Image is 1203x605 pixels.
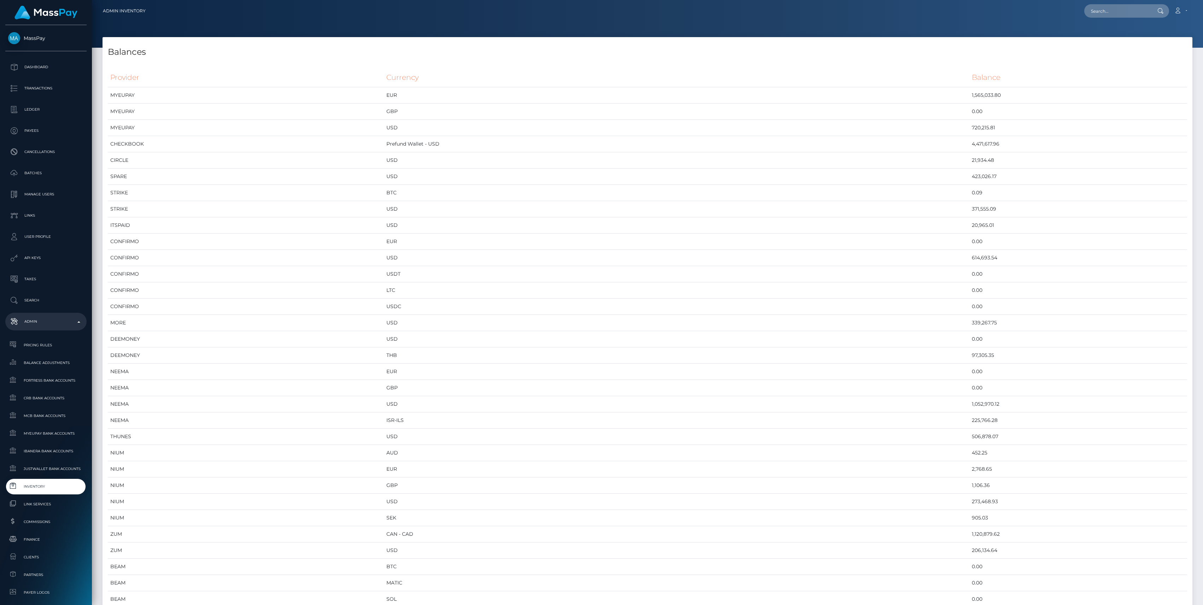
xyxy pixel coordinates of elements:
td: ZUM [108,542,384,559]
td: USD [384,396,970,412]
td: DEEMONEY [108,347,384,364]
a: Cancellations [5,143,87,161]
p: Ledger [8,104,84,115]
img: MassPay Logo [14,6,77,19]
td: BTC [384,185,970,201]
td: GBP [384,477,970,494]
td: 614,693.54 [969,250,1187,266]
td: 97,305.35 [969,347,1187,364]
span: Balance Adjustments [8,359,84,367]
input: Search... [1084,4,1151,18]
span: Inventory [8,482,84,491]
th: Currency [384,68,970,87]
td: USD [384,152,970,169]
p: Payees [8,125,84,136]
span: Finance [8,535,84,544]
span: Ibanera Bank Accounts [8,447,84,455]
span: MCB Bank Accounts [8,412,84,420]
p: Search [8,295,84,306]
td: 0.00 [969,282,1187,299]
a: Balance Adjustments [5,355,87,370]
th: Balance [969,68,1187,87]
td: THB [384,347,970,364]
td: 0.09 [969,185,1187,201]
a: Payees [5,122,87,140]
a: API Keys [5,249,87,267]
td: MYEUPAY [108,104,384,120]
span: Partners [8,571,84,579]
td: CAN - CAD [384,526,970,542]
td: 20,965.01 [969,217,1187,234]
a: Batches [5,164,87,182]
td: 206,134.64 [969,542,1187,559]
td: 905.03 [969,510,1187,526]
td: 0.00 [969,104,1187,120]
td: 720,215.81 [969,120,1187,136]
h4: Balances [108,46,1187,58]
td: BEAM [108,559,384,575]
a: Manage Users [5,186,87,203]
a: Links [5,207,87,224]
td: MORE [108,315,384,331]
td: BEAM [108,575,384,591]
a: Admin [5,313,87,330]
td: LTC [384,282,970,299]
td: CONFIRMO [108,282,384,299]
span: Commissions [8,518,84,526]
td: EUR [384,234,970,250]
td: 1,106.36 [969,477,1187,494]
p: Manage Users [8,189,84,200]
td: NIUM [108,494,384,510]
p: Transactions [8,83,84,94]
td: USD [384,201,970,217]
td: 1,565,033.80 [969,87,1187,104]
td: 0.00 [969,559,1187,575]
td: GBP [384,104,970,120]
span: JustWallet Bank Accounts [8,465,84,473]
td: 506,878.07 [969,429,1187,445]
td: USD [384,429,970,445]
span: MassPay [5,35,87,41]
td: EUR [384,364,970,380]
td: NEEMA [108,364,384,380]
a: Link Services [5,497,87,512]
td: USDC [384,299,970,315]
span: Pricing Rules [8,341,84,349]
td: EUR [384,87,970,104]
td: 273,468.93 [969,494,1187,510]
td: 2,768.65 [969,461,1187,477]
td: USDT [384,266,970,282]
td: CONFIRMO [108,250,384,266]
td: 225,766.28 [969,412,1187,429]
p: User Profile [8,231,84,242]
a: Transactions [5,80,87,97]
p: Links [8,210,84,221]
td: CONFIRMO [108,299,384,315]
td: USD [384,120,970,136]
a: Ledger [5,101,87,118]
td: CONFIRMO [108,266,384,282]
td: 452.25 [969,445,1187,461]
p: Batches [8,168,84,178]
td: NEEMA [108,396,384,412]
td: GBP [384,380,970,396]
td: 0.00 [969,380,1187,396]
p: Cancellations [8,147,84,157]
a: MCB Bank Accounts [5,408,87,423]
td: STRIKE [108,185,384,201]
td: 423,026.17 [969,169,1187,185]
td: 0.00 [969,331,1187,347]
a: Finance [5,532,87,547]
td: EUR [384,461,970,477]
td: 0.00 [969,575,1187,591]
a: User Profile [5,228,87,246]
span: Payer Logos [8,588,84,597]
a: Dashboard [5,58,87,76]
td: MATIC [384,575,970,591]
td: THUNES [108,429,384,445]
a: Partners [5,567,87,582]
a: Ibanera Bank Accounts [5,444,87,459]
td: USD [384,542,970,559]
td: NIUM [108,445,384,461]
a: Commissions [5,514,87,529]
